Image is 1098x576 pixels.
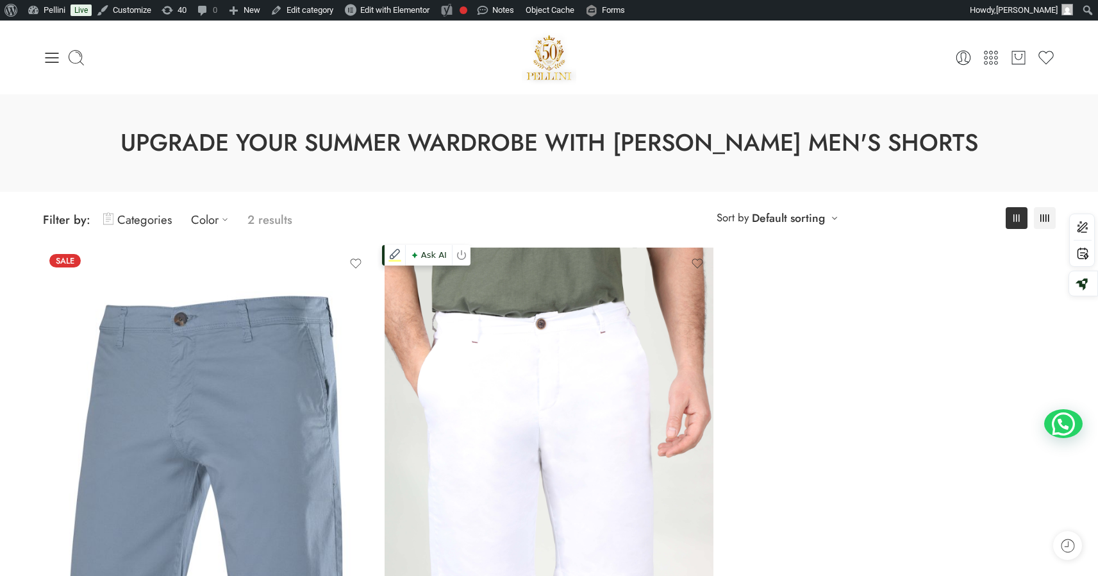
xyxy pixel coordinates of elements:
[191,205,235,235] a: Color
[460,6,467,14] div: Needs improvement
[49,254,81,267] span: Sale
[1037,49,1055,67] a: Wishlist
[71,4,92,16] a: Live
[32,126,1066,160] h1: Upgrade Your Summer Wardrobe with [PERSON_NAME] Men's Shorts
[522,30,577,85] a: Pellini -
[408,247,449,264] span: Ask AI
[717,207,749,228] span: Sort by
[103,205,172,235] a: Categories
[1010,49,1027,67] a: Cart
[752,209,825,227] a: Default sorting
[43,211,90,228] span: Filter by:
[954,49,972,67] a: My Account
[996,5,1058,15] span: [PERSON_NAME]
[360,5,429,15] span: Edit with Elementor
[522,30,577,85] img: Pellini
[247,205,292,235] p: 2 results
